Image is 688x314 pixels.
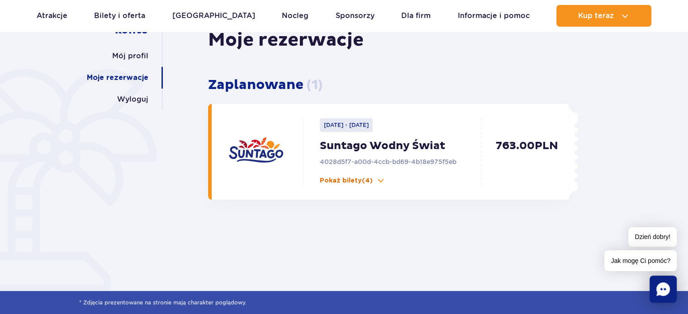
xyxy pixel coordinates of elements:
[320,157,486,166] p: 4028d5f7-a00d-4ccb-bd69-4b18e975f5eb
[556,5,651,27] button: Kup teraz
[208,77,578,93] h3: Zaplanowane
[112,45,148,67] a: Mój profil
[307,76,323,93] span: ( 1 )
[229,126,283,180] img: suntago
[628,227,677,247] span: Dzień dobry!
[320,176,373,185] p: Pokaż bilety (4)
[486,139,558,185] p: 763.00 PLN
[320,118,373,132] p: [DATE] - [DATE]
[117,89,148,110] a: Wyloguj
[282,5,308,27] a: Nocleg
[336,5,375,27] a: Sponsorzy
[37,5,67,27] a: Atrakcje
[401,5,431,27] a: Dla firm
[320,139,486,153] p: Suntago Wodny Świat
[79,298,609,307] span: * Zdjęcia prezentowane na stronie mają charakter poglądowy.
[208,29,364,52] h1: Moje rezerwacje
[87,67,148,89] a: Moje rezerwacje
[320,176,385,185] button: Pokaż bilety(4)
[650,276,677,303] div: Chat
[458,5,530,27] a: Informacje i pomoc
[604,250,677,271] span: Jak mogę Ci pomóc?
[578,12,614,20] span: Kup teraz
[94,5,145,27] a: Bilety i oferta
[172,5,255,27] a: [GEOGRAPHIC_DATA]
